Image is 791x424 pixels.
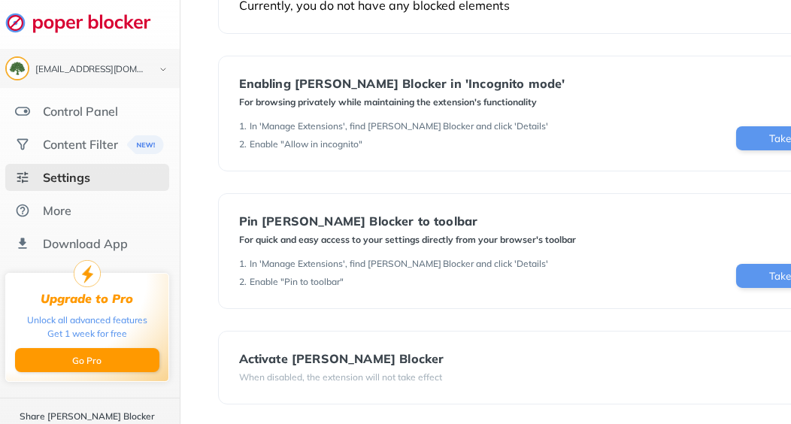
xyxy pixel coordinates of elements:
[250,276,344,288] div: Enable "Pin to toolbar"
[43,137,118,152] div: Content Filter
[239,77,565,90] div: Enabling [PERSON_NAME] Blocker in 'Incognito mode'
[43,203,71,218] div: More
[239,258,247,270] div: 1 .
[15,203,30,218] img: about.svg
[250,138,362,150] div: Enable "Allow in incognito"
[20,410,155,422] div: Share [PERSON_NAME] Blocker
[239,96,565,108] div: For browsing privately while maintaining the extension's functionality
[239,214,577,228] div: Pin [PERSON_NAME] Blocker to toolbar
[15,236,30,251] img: download-app.svg
[250,258,549,270] div: In 'Manage Extensions', find [PERSON_NAME] Blocker and click 'Details'
[15,104,30,119] img: features.svg
[7,58,28,79] img: ACg8ocKUlzUyW3nDOU9gWasYfHD_SPT1L8gi5Ap7XBeiZ9kvkwuPJW1m=s96-c
[5,12,167,33] img: logo-webpage.svg
[154,62,172,77] img: chevron-bottom-black.svg
[239,138,247,150] div: 2 .
[239,352,444,365] div: Activate [PERSON_NAME] Blocker
[35,65,147,75] div: bslug205@gmail.com
[239,276,247,288] div: 2 .
[239,120,247,132] div: 1 .
[239,234,577,246] div: For quick and easy access to your settings directly from your browser's toolbar
[74,260,101,287] img: upgrade-to-pro.svg
[15,348,159,372] button: Go Pro
[43,236,128,251] div: Download App
[27,313,147,327] div: Unlock all advanced features
[43,170,90,185] div: Settings
[127,135,164,154] img: menuBanner.svg
[47,327,127,341] div: Get 1 week for free
[239,371,444,383] div: When disabled, the extension will not take effect
[250,120,549,132] div: In 'Manage Extensions', find [PERSON_NAME] Blocker and click 'Details'
[15,137,30,152] img: social.svg
[15,170,30,185] img: settings-selected.svg
[41,292,134,306] div: Upgrade to Pro
[43,104,118,119] div: Control Panel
